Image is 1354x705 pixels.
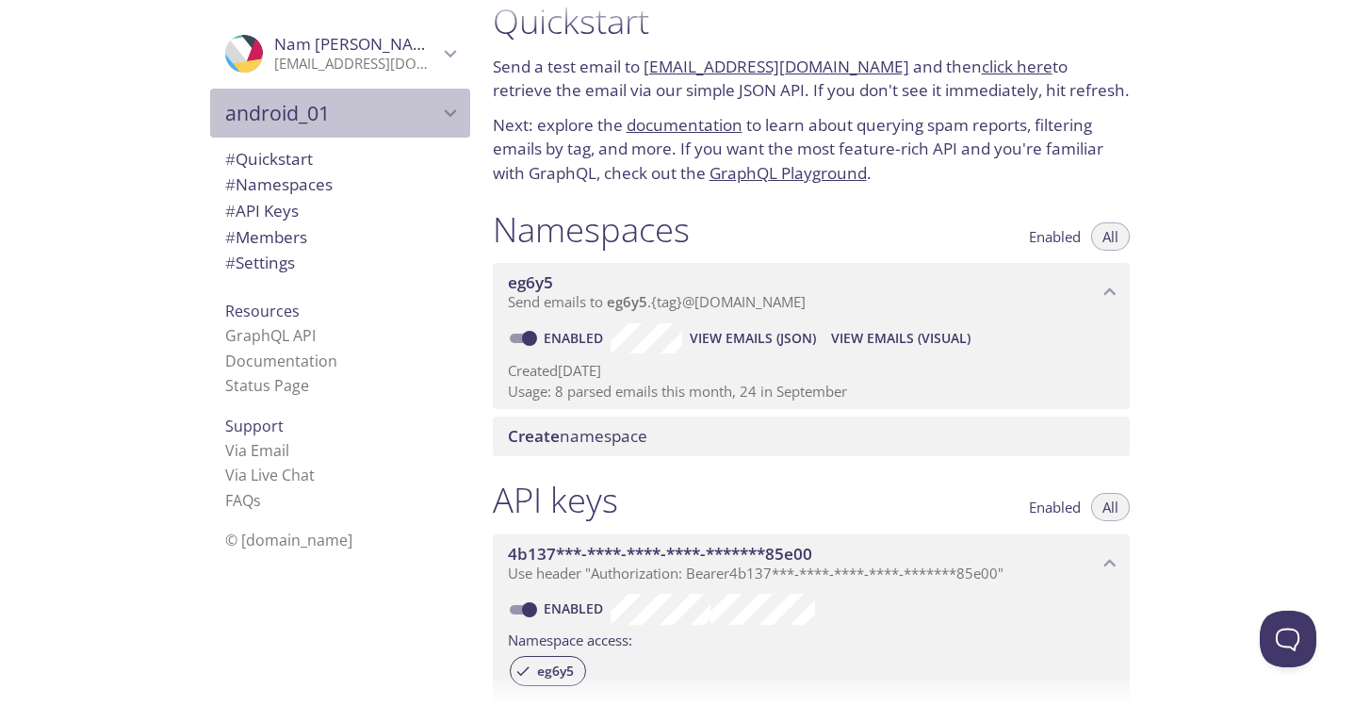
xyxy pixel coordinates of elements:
[225,252,236,273] span: #
[493,113,1130,186] p: Next: explore the to learn about querying spam reports, filtering emails by tag, and more. If you...
[225,301,300,321] span: Resources
[1091,222,1130,251] button: All
[210,146,470,172] div: Quickstart
[493,263,1130,321] div: eg6y5 namespace
[225,200,299,221] span: API Keys
[690,327,816,350] span: View Emails (JSON)
[508,292,806,311] span: Send emails to . {tag} @[DOMAIN_NAME]
[225,440,289,461] a: Via Email
[824,323,978,353] button: View Emails (Visual)
[1260,611,1316,667] iframe: Help Scout Beacon - Open
[508,425,647,447] span: namespace
[1018,222,1092,251] button: Enabled
[225,252,295,273] span: Settings
[607,292,647,311] span: eg6y5
[225,416,284,436] span: Support
[541,599,611,617] a: Enabled
[510,656,586,686] div: eg6y5
[210,198,470,224] div: API Keys
[710,162,867,184] a: GraphQL Playground
[493,479,618,521] h1: API keys
[508,361,1115,381] p: Created [DATE]
[1018,493,1092,521] button: Enabled
[831,327,971,350] span: View Emails (Visual)
[225,200,236,221] span: #
[644,56,909,77] a: [EMAIL_ADDRESS][DOMAIN_NAME]
[210,89,470,138] div: android_01
[225,375,309,396] a: Status Page
[1091,493,1130,521] button: All
[225,226,307,248] span: Members
[225,325,316,346] a: GraphQL API
[493,55,1130,103] p: Send a test email to and then to retrieve the email via our simple JSON API. If you don't see it ...
[541,329,611,347] a: Enabled
[225,226,236,248] span: #
[493,417,1130,456] div: Create namespace
[508,425,560,447] span: Create
[225,351,337,371] a: Documentation
[526,663,585,680] span: eg6y5
[225,173,333,195] span: Namespaces
[210,250,470,276] div: Team Settings
[627,114,742,136] a: documentation
[274,33,442,55] span: Nam [PERSON_NAME]
[225,148,313,170] span: Quickstart
[508,625,632,652] label: Namespace access:
[274,55,438,74] p: [EMAIL_ADDRESS][DOMAIN_NAME]
[210,23,470,85] div: Nam Kevin
[225,148,236,170] span: #
[225,100,438,126] span: android_01
[225,490,261,511] a: FAQ
[508,271,553,293] span: eg6y5
[253,490,261,511] span: s
[225,465,315,485] a: Via Live Chat
[225,530,352,550] span: © [DOMAIN_NAME]
[210,172,470,198] div: Namespaces
[682,323,824,353] button: View Emails (JSON)
[493,208,690,251] h1: Namespaces
[210,224,470,251] div: Members
[508,382,1115,402] p: Usage: 8 parsed emails this month, 24 in September
[982,56,1052,77] a: click here
[225,173,236,195] span: #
